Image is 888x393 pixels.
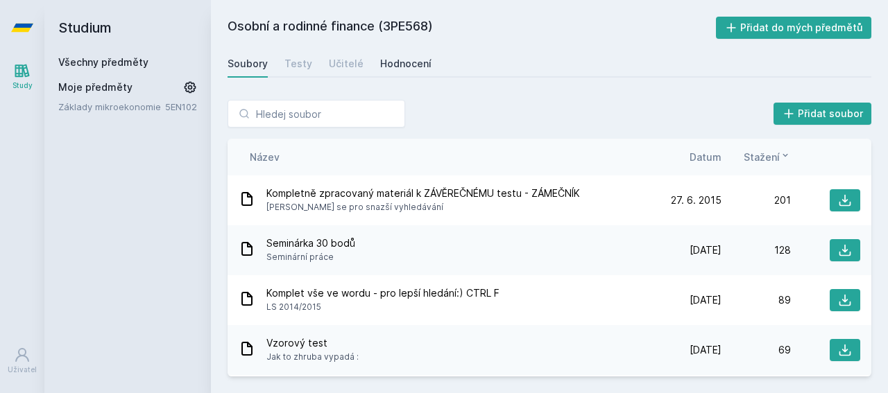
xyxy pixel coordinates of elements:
[690,293,721,307] span: [DATE]
[228,17,716,39] h2: Osobní a rodinné finance (3PE568)
[671,193,721,207] span: 27. 6. 2015
[8,365,37,375] div: Uživatel
[721,243,791,257] div: 128
[716,17,872,39] button: Přidat do mých předmětů
[250,150,280,164] button: Název
[228,57,268,71] div: Soubory
[690,243,721,257] span: [DATE]
[228,100,405,128] input: Hledej soubor
[690,150,721,164] button: Datum
[266,286,499,300] span: Komplet vše ve wordu - pro lepší hledání:) CTRL F
[266,336,359,350] span: Vzorový test
[380,50,432,78] a: Hodnocení
[329,50,364,78] a: Učitelé
[266,350,359,364] span: Jak to zhruba vypadá :
[721,343,791,357] div: 69
[58,56,148,68] a: Všechny předměty
[284,57,312,71] div: Testy
[12,80,33,91] div: Study
[721,293,791,307] div: 89
[744,150,791,164] button: Stažení
[774,103,872,125] button: Přidat soubor
[266,250,355,264] span: Seminární práce
[58,100,165,114] a: Základy mikroekonomie
[228,50,268,78] a: Soubory
[266,200,580,214] span: [PERSON_NAME] se pro snazší vyhledávání
[284,50,312,78] a: Testy
[3,55,42,98] a: Study
[329,57,364,71] div: Učitelé
[721,193,791,207] div: 201
[266,236,355,250] span: Seminárka 30 bodů
[690,343,721,357] span: [DATE]
[380,57,432,71] div: Hodnocení
[744,150,780,164] span: Stažení
[266,300,499,314] span: LS 2014/2015
[58,80,133,94] span: Moje předměty
[165,101,197,112] a: 5EN102
[266,186,580,200] span: Kompletně zpracovaný materiál k ZÁVĚREČNÉMU testu - ZÁMEČNÍK
[3,340,42,382] a: Uživatel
